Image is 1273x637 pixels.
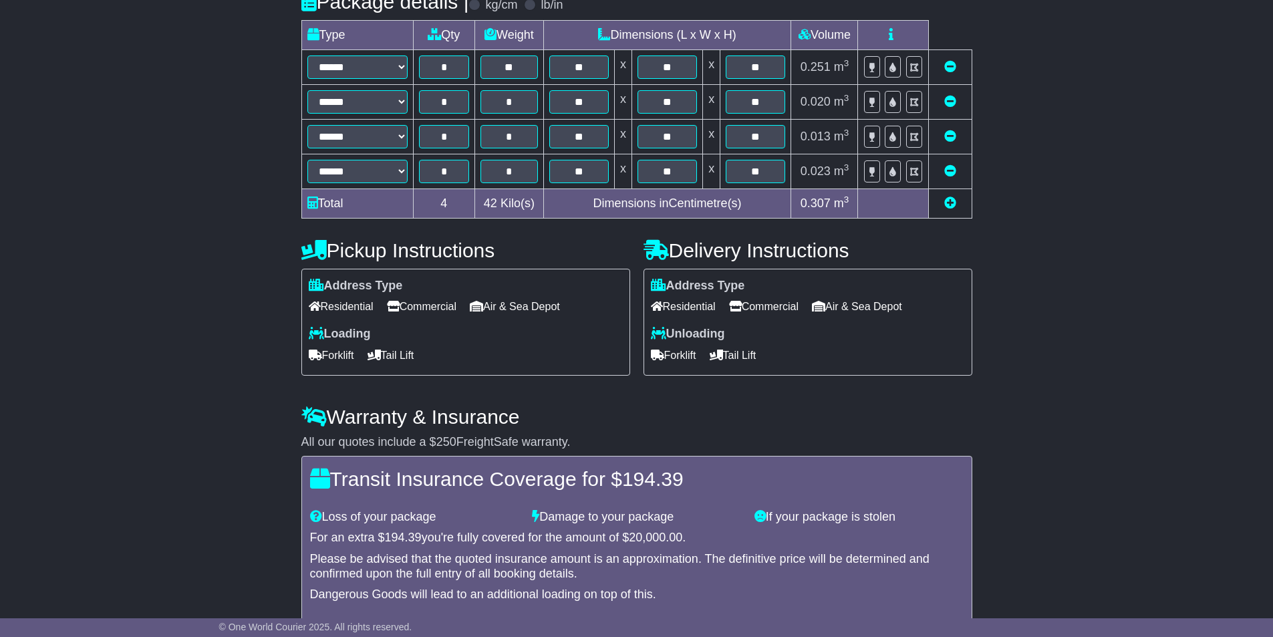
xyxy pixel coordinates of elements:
[301,239,630,261] h4: Pickup Instructions
[801,164,831,178] span: 0.023
[644,239,972,261] h4: Delivery Instructions
[834,164,849,178] span: m
[729,296,799,317] span: Commercial
[844,162,849,172] sup: 3
[834,197,849,210] span: m
[310,588,964,602] div: Dangerous Goods will lead to an additional loading on top of this.
[310,531,964,545] div: For an extra $ you're fully covered for the amount of $ .
[310,468,964,490] h4: Transit Insurance Coverage for $
[413,188,475,218] td: 4
[303,510,526,525] div: Loss of your package
[801,95,831,108] span: 0.020
[543,188,791,218] td: Dimensions in Centimetre(s)
[309,296,374,317] span: Residential
[791,20,858,49] td: Volume
[944,95,956,108] a: Remove this item
[614,84,631,119] td: x
[944,164,956,178] a: Remove this item
[622,468,684,490] span: 194.39
[543,20,791,49] td: Dimensions (L x W x H)
[834,95,849,108] span: m
[944,60,956,74] a: Remove this item
[844,58,849,68] sup: 3
[703,119,720,154] td: x
[219,622,412,632] span: © One World Courier 2025. All rights reserved.
[614,119,631,154] td: x
[651,327,725,342] label: Unloading
[703,154,720,188] td: x
[834,130,849,143] span: m
[385,531,422,544] span: 194.39
[812,296,902,317] span: Air & Sea Depot
[387,296,456,317] span: Commercial
[310,552,964,581] div: Please be advised that the quoted insurance amount is an approximation. The definitive price will...
[368,345,414,366] span: Tail Lift
[703,84,720,119] td: x
[614,154,631,188] td: x
[801,60,831,74] span: 0.251
[651,296,716,317] span: Residential
[944,130,956,143] a: Remove this item
[801,197,831,210] span: 0.307
[844,93,849,103] sup: 3
[475,188,544,218] td: Kilo(s)
[801,130,831,143] span: 0.013
[844,195,849,205] sup: 3
[309,345,354,366] span: Forklift
[309,327,371,342] label: Loading
[436,435,456,449] span: 250
[629,531,682,544] span: 20,000.00
[748,510,970,525] div: If your package is stolen
[470,296,560,317] span: Air & Sea Depot
[309,279,403,293] label: Address Type
[944,197,956,210] a: Add new item
[834,60,849,74] span: m
[301,188,413,218] td: Total
[651,345,696,366] span: Forklift
[301,435,972,450] div: All our quotes include a $ FreightSafe warranty.
[525,510,748,525] div: Damage to your package
[413,20,475,49] td: Qty
[703,49,720,84] td: x
[484,197,497,210] span: 42
[475,20,544,49] td: Weight
[710,345,756,366] span: Tail Lift
[651,279,745,293] label: Address Type
[301,406,972,428] h4: Warranty & Insurance
[614,49,631,84] td: x
[844,128,849,138] sup: 3
[301,20,413,49] td: Type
